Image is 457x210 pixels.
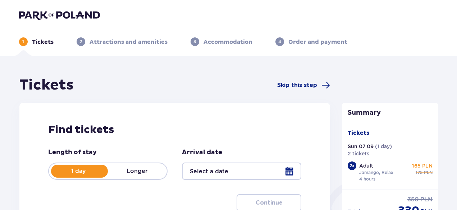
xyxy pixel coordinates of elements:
p: 4 [278,38,281,45]
p: Length of stay [48,148,97,157]
p: Accommodation [204,38,252,46]
h1: Tickets [19,76,74,94]
a: Skip this step [277,81,330,90]
p: PLN [420,196,433,204]
p: Adult [359,162,373,169]
img: Park of Poland logo [19,10,100,20]
p: 350 [407,196,419,204]
p: Sun 07.09 [348,143,374,150]
p: 1 day [49,167,108,175]
p: 2 [79,38,82,45]
h2: Find tickets [48,123,302,137]
p: 165 PLN [412,162,433,169]
p: Longer [108,167,167,175]
p: Continue [256,199,283,207]
p: 4 hours [359,176,375,182]
p: Jamango, Relax [359,169,393,176]
p: Tickets [32,38,54,46]
p: ( 1 day ) [375,143,392,150]
div: 2 x [348,161,356,170]
p: Attractions and amenities [90,38,168,46]
p: Summary [342,109,438,117]
p: 3 [193,38,196,45]
p: Tickets [348,129,369,137]
p: Order and payment [288,38,347,46]
p: 1 [22,38,24,45]
p: Arrival date [182,148,222,157]
span: Skip this step [277,81,317,89]
p: PLN [424,169,433,176]
p: 2 tickets [348,150,369,157]
p: 175 [416,169,422,176]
